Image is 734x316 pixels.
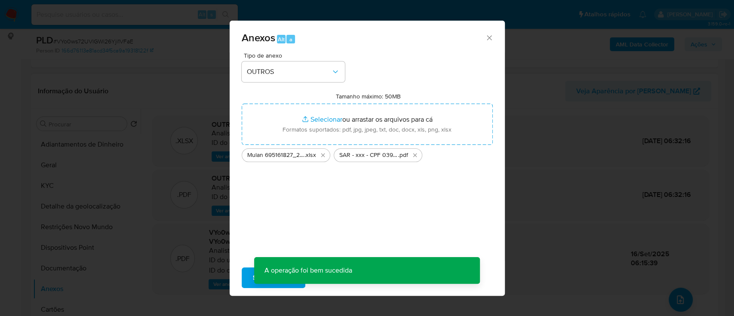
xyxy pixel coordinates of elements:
[278,35,285,43] span: Alt
[410,150,420,160] button: Excluir SAR - xxx - CPF 03985057800 - JOSE APARECIDO PORCELLI FILHO.pdf
[242,61,345,82] button: OUTROS
[336,92,401,100] label: Tamanho máximo: 50MB
[318,150,328,160] button: Excluir Mulan 695161827_2025_09_15_14_16_23.xlsx
[242,267,305,288] button: Subir arquivo
[247,151,304,160] span: Mulan 695161827_2025_09_15_14_16_23
[320,268,348,287] span: Cancelar
[247,67,331,76] span: OUTROS
[242,145,493,162] ul: Arquivos selecionados
[339,151,398,160] span: SAR - xxx - CPF 03985057800 - [PERSON_NAME]
[254,257,362,284] p: A operação foi bem sucedida
[398,151,408,160] span: .pdf
[244,52,347,58] span: Tipo de anexo
[304,151,316,160] span: .xlsx
[242,30,275,45] span: Anexos
[289,35,292,43] span: a
[485,34,493,41] button: Fechar
[253,268,294,287] span: Subir arquivo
